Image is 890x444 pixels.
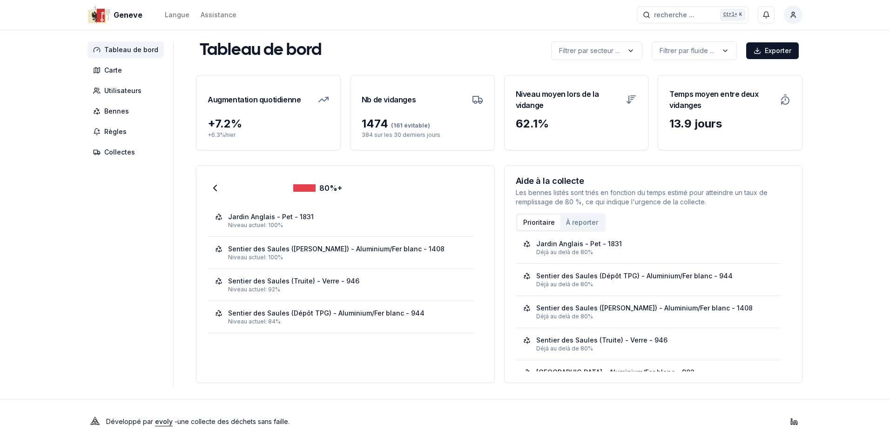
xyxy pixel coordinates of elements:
[536,281,775,288] div: Déjà au delà de 80%
[669,116,791,131] div: 13.9 jours
[746,42,799,59] button: Exporter
[165,10,189,20] div: Langue
[88,9,146,20] a: Geneve
[228,212,314,222] div: Jardin Anglais - Pet - 1831
[523,336,775,352] a: Sentier des Saules (Truite) - Verre - 946Déjà au delà de 80%
[104,148,135,157] span: Collectes
[228,254,466,261] div: Niveau actuel: 100%
[104,66,122,75] span: Carte
[104,107,129,116] span: Bennes
[228,276,359,286] div: Sentier des Saules (Truite) - Verre - 946
[114,9,142,20] span: Geneve
[208,87,301,113] h3: Augmentation quotidienne
[536,239,622,249] div: Jardin Anglais - Pet - 1831
[362,87,416,113] h3: Nb de vidanges
[215,309,466,325] a: Sentier des Saules (Dépôt TPG) - Aluminium/Fer blanc - 944Niveau actuel: 84%
[215,276,466,293] a: Sentier des Saules (Truite) - Verre - 946Niveau actuel: 92%
[228,222,466,229] div: Niveau actuel: 100%
[104,127,127,136] span: Règles
[669,87,774,113] h3: Temps moyen entre deux vidanges
[208,116,329,131] div: + 7.2 %
[106,415,290,428] p: Développé par - une collecte des déchets sans faille .
[516,116,637,131] div: 62.1 %
[88,62,168,79] a: Carte
[155,417,173,425] a: evoly
[551,41,642,60] button: label
[88,123,168,140] a: Règles
[637,7,748,23] button: recherche ...Ctrl+K
[165,9,189,20] button: Langue
[201,9,236,20] a: Assistance
[523,239,775,256] a: Jardin Anglais - Pet - 1831Déjà au delà de 80%
[88,41,168,58] a: Tableau de bord
[652,41,737,60] button: label
[536,271,733,281] div: Sentier des Saules (Dépôt TPG) - Aluminium/Fer blanc - 944
[536,303,753,313] div: Sentier des Saules ([PERSON_NAME]) - Aluminium/Fer blanc - 1408
[215,212,466,229] a: Jardin Anglais - Pet - 1831Niveau actuel: 100%
[228,286,466,293] div: Niveau actuel: 92%
[388,122,430,129] span: (161 évitable)
[88,4,110,26] img: Geneve Logo
[200,41,322,60] h1: Tableau de bord
[559,46,620,55] p: Filtrer par secteur ...
[516,87,620,113] h3: Niveau moyen lors de la vidange
[536,249,775,256] div: Déjà au delà de 80%
[660,46,714,55] p: Filtrer par fluide ...
[88,414,102,429] img: Evoly Logo
[536,368,694,377] div: [GEOGRAPHIC_DATA] - Aluminium/Fer blanc - 982
[88,103,168,120] a: Bennes
[228,309,425,318] div: Sentier des Saules (Dépôt TPG) - Aluminium/Fer blanc - 944
[523,271,775,288] a: Sentier des Saules (Dépôt TPG) - Aluminium/Fer blanc - 944Déjà au delà de 80%
[536,313,775,320] div: Déjà au delà de 80%
[228,244,445,254] div: Sentier des Saules ([PERSON_NAME]) - Aluminium/Fer blanc - 1408
[208,131,329,139] p: + 6.3 % hier
[523,303,775,320] a: Sentier des Saules ([PERSON_NAME]) - Aluminium/Fer blanc - 1408Déjà au delà de 80%
[516,188,791,207] p: Les bennes listés sont triés en fonction du temps estimé pour atteindre un taux de remplissage de...
[536,345,775,352] div: Déjà au delà de 80%
[104,45,158,54] span: Tableau de bord
[104,86,142,95] span: Utilisateurs
[536,336,667,345] div: Sentier des Saules (Truite) - Verre - 946
[516,177,791,185] h3: Aide à la collecte
[654,10,694,20] span: recherche ...
[362,131,483,139] p: 384 sur les 30 derniers jours
[293,182,342,194] div: 80%+
[362,116,483,131] div: 1474
[88,144,168,161] a: Collectes
[518,215,560,230] button: Prioritaire
[560,215,604,230] button: À reporter
[88,82,168,99] a: Utilisateurs
[523,368,775,384] a: [GEOGRAPHIC_DATA] - Aluminium/Fer blanc - 982
[215,244,466,261] a: Sentier des Saules ([PERSON_NAME]) - Aluminium/Fer blanc - 1408Niveau actuel: 100%
[228,318,466,325] div: Niveau actuel: 84%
